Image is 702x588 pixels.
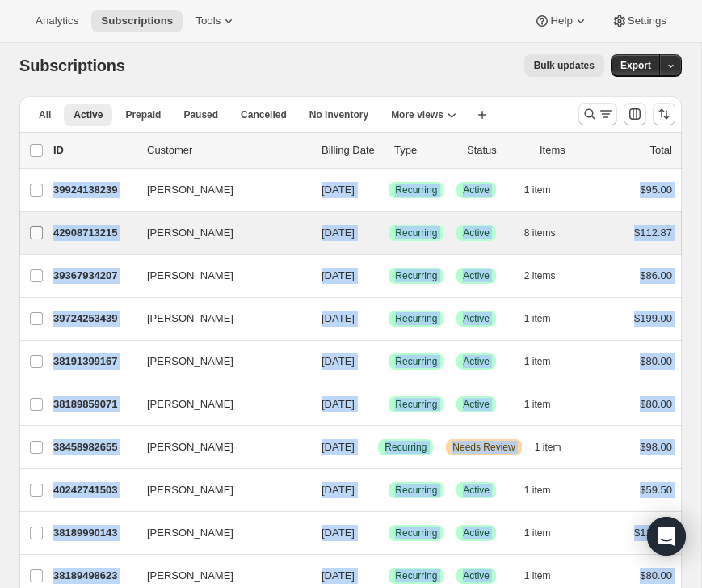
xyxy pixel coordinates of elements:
button: [PERSON_NAME] [137,434,299,460]
span: $59.50 [640,484,672,496]
span: Recurring [395,312,437,325]
span: Recurring [395,355,437,368]
button: Customize table column order and visibility [624,103,646,125]
p: Status [467,142,527,159]
button: Export [611,54,661,77]
span: [DATE] [322,226,355,239]
p: 38191399167 [53,353,134,370]
button: [PERSON_NAME] [137,220,299,246]
span: $111.15 [634,527,672,539]
span: $80.00 [640,355,672,367]
span: Recurring [385,441,427,454]
div: 38189859071[PERSON_NAME][DATE]SuccessRecurringSuccessActive1 item$80.00 [53,393,672,416]
span: 8 items [524,226,556,239]
span: Settings [628,15,666,27]
p: Customer [147,142,309,159]
div: 40242741503[PERSON_NAME][DATE]SuccessRecurringSuccessActive1 item$59.50 [53,479,672,501]
button: [PERSON_NAME] [137,391,299,417]
span: Active [463,527,490,539]
button: 1 item [524,393,569,416]
div: 42908713215[PERSON_NAME][DATE]SuccessRecurringSuccessActive8 items$112.87 [53,222,672,244]
div: 38458982655[PERSON_NAME][DATE]SuccessRecurringWarningNeeds Review1 item$98.00 [53,436,672,459]
div: 39724253439[PERSON_NAME][DATE]SuccessRecurringSuccessActive1 item$199.00 [53,307,672,330]
span: Active [74,108,103,121]
p: 42908713215 [53,225,134,241]
span: Recurring [395,226,437,239]
button: 1 item [524,307,569,330]
span: Active [463,226,490,239]
p: 39367934207 [53,268,134,284]
span: Active [463,484,490,497]
p: 38189859071 [53,396,134,412]
span: 1 item [524,484,551,497]
button: 2 items [524,264,574,287]
span: Recurring [395,527,437,539]
span: Active [463,355,490,368]
button: 1 item [524,350,569,373]
button: Tools [186,10,246,32]
span: [PERSON_NAME] [147,568,233,584]
span: [PERSON_NAME] [147,311,233,327]
span: Prepaid [125,108,161,121]
button: 1 item [535,436,579,459]
p: 39924138239 [53,182,134,198]
span: [DATE] [322,441,355,453]
div: 39924138239[PERSON_NAME][DATE]SuccessRecurringSuccessActive1 item$95.00 [53,179,672,201]
span: Recurring [395,569,437,582]
span: Subscriptions [101,15,173,27]
span: [DATE] [322,355,355,367]
span: Paused [183,108,218,121]
span: [DATE] [322,484,355,496]
span: Recurring [395,269,437,282]
span: [DATE] [322,527,355,539]
span: 1 item [524,398,551,411]
button: 8 items [524,222,574,244]
span: 1 item [524,527,551,539]
span: 1 item [535,441,561,454]
div: 39367934207[PERSON_NAME][DATE]SuccessRecurringSuccessActive2 items$86.00 [53,264,672,287]
span: [DATE] [322,269,355,281]
span: Recurring [395,398,437,411]
button: [PERSON_NAME] [137,306,299,332]
p: 39724253439 [53,311,134,327]
button: Help [524,10,598,32]
span: Export [620,59,651,72]
button: 1 item [524,479,569,501]
span: $112.87 [634,226,672,239]
button: Analytics [26,10,88,32]
span: [PERSON_NAME] [147,353,233,370]
span: [DATE] [322,569,355,582]
div: 38189498623[PERSON_NAME][DATE]SuccessRecurringSuccessActive1 item$80.00 [53,565,672,587]
button: [PERSON_NAME] [137,520,299,546]
span: Needs Review [452,441,515,454]
span: [PERSON_NAME] [147,268,233,284]
span: Help [550,15,572,27]
button: Bulk updates [524,54,604,77]
span: [PERSON_NAME] [147,439,233,455]
button: 1 item [524,565,569,587]
p: Billing Date [322,142,381,159]
button: 1 item [524,179,569,201]
p: 38189990143 [53,525,134,541]
div: 38191399167[PERSON_NAME][DATE]SuccessRecurringSuccessActive1 item$80.00 [53,350,672,373]
button: [PERSON_NAME] [137,477,299,503]
span: 1 item [524,569,551,582]
button: Sort the results [653,103,675,125]
span: Subscriptions [19,57,125,74]
button: Subscriptions [91,10,183,32]
p: 38458982655 [53,439,134,455]
span: $98.00 [640,441,672,453]
div: Type [394,142,454,159]
span: Tools [195,15,221,27]
span: Analytics [36,15,78,27]
button: Settings [602,10,676,32]
span: Active [463,398,490,411]
span: $95.00 [640,184,672,196]
span: [PERSON_NAME] [147,482,233,498]
span: $199.00 [634,312,672,324]
span: [PERSON_NAME] [147,525,233,541]
button: [PERSON_NAME] [137,349,299,374]
p: 38189498623 [53,568,134,584]
span: All [39,108,51,121]
span: [PERSON_NAME] [147,182,233,198]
